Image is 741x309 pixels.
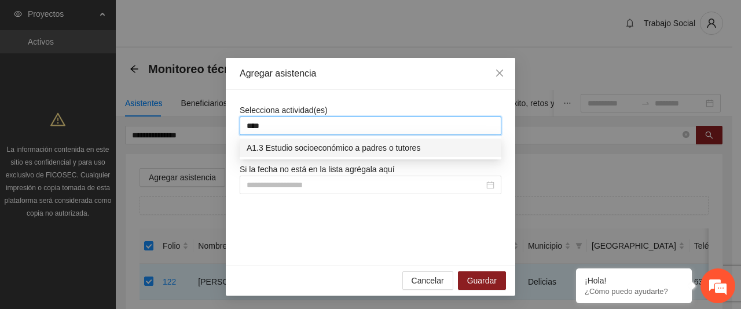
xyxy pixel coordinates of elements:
span: Cancelar [412,274,444,287]
span: Selecciona actividad(es) [240,106,328,115]
button: Close [484,58,515,89]
span: Si la fecha no está en la lista agrégala aquí [240,165,395,174]
span: Estamos en línea. [67,94,160,211]
button: Cancelar [402,271,453,290]
span: close [495,68,504,78]
div: ¡Hola! [585,276,683,285]
div: A1.3 Estudio socioeconómico a padres o tutores [247,141,494,154]
textarea: Escriba su mensaje y pulse “Intro” [6,195,221,235]
div: Chatee con nosotros ahora [60,59,195,74]
div: A1.3 Estudio socioeconómico a padres o tutores [240,139,501,157]
button: Guardar [458,271,506,290]
div: Minimizar ventana de chat en vivo [190,6,218,34]
p: ¿Cómo puedo ayudarte? [585,287,683,296]
div: Agregar asistencia [240,67,501,80]
span: Guardar [467,274,497,287]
